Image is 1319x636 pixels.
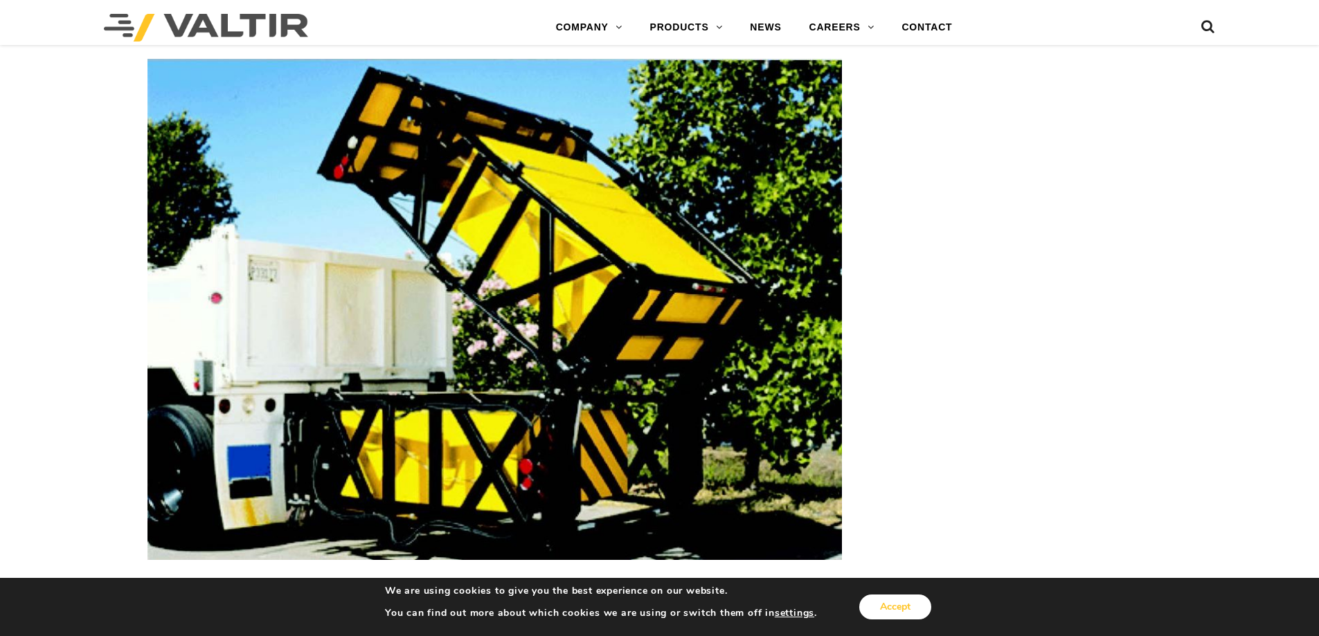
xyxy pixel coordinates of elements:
a: NEWS [736,14,795,42]
a: CAREERS [796,14,888,42]
img: Valtir [104,14,308,42]
a: PRODUCTS [636,14,737,42]
button: settings [775,607,814,619]
a: CONTACT [888,14,966,42]
p: We are using cookies to give you the best experience on our website. [385,585,817,597]
a: COMPANY [542,14,636,42]
button: Accept [859,594,931,619]
p: You can find out more about which cookies we are using or switch them off in . [385,607,817,619]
